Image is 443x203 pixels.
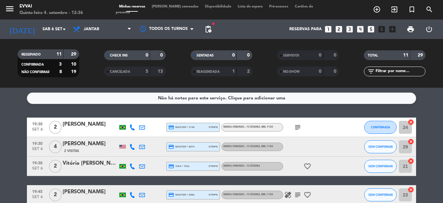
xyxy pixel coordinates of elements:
[408,186,414,193] i: cancel
[247,53,251,57] strong: 0
[29,195,45,202] span: set 6
[334,53,338,57] strong: 0
[59,62,62,67] strong: 3
[168,192,174,198] i: credit_card
[368,193,393,197] span: SEM CONFIRMAR
[335,25,343,33] i: looks_two
[368,54,378,57] span: TOTAL
[21,63,44,66] span: CONFIRMADA
[408,6,416,13] i: turned_in_not
[209,125,218,129] span: stripe
[168,144,195,150] span: master * 6874
[334,69,338,74] strong: 0
[63,188,118,196] div: [PERSON_NAME]
[19,10,83,16] div: Quinta-feira 4. setembro - 12:36
[368,145,393,148] span: SEM CONFIRMAR
[232,69,235,74] strong: 1
[364,188,397,201] button: SEM CONFIRMAR
[283,70,300,73] span: NO-SHOW
[21,53,41,56] span: RESERVADO
[304,191,311,199] i: favorite_border
[367,25,375,33] i: looks_5
[168,124,195,130] span: master * 1749
[63,120,118,129] div: [PERSON_NAME]
[371,125,390,129] span: CONFIRMADA
[110,70,130,73] span: CANCELADA
[209,145,218,149] span: stripe
[116,5,313,14] span: Cartões de presente
[5,22,39,36] i: [DATE]
[29,127,45,135] span: set 6
[289,27,322,32] span: Reservas para
[211,22,215,26] span: fiber_manual_record
[56,52,62,57] strong: 11
[247,69,251,74] strong: 2
[364,160,397,173] button: SEM CONFIRMAR
[71,70,78,74] strong: 19
[59,70,62,74] strong: 8
[29,120,45,127] span: 19:30
[49,140,62,153] span: 4
[319,69,321,74] strong: 0
[49,160,62,173] span: 2
[283,54,299,57] span: SERVIDOS
[146,53,148,57] strong: 0
[29,159,45,166] span: 19:30
[63,140,118,148] div: [PERSON_NAME]
[71,52,78,57] strong: 29
[158,69,164,74] strong: 13
[197,54,214,57] span: SENTADAS
[260,193,273,196] span: , BRL 1150
[368,164,393,168] span: SEM CONFIRMAR
[260,145,273,148] span: , BRL 1150
[29,187,45,195] span: 19:45
[29,147,45,154] span: set 6
[29,166,45,174] span: set 6
[19,3,83,10] div: Evvai
[116,5,149,8] span: Minhas reservas
[5,4,15,14] i: menu
[197,70,220,73] span: REAGENDADA
[408,158,414,164] i: cancel
[158,95,285,102] div: Não há notas para este serviço. Clique para adicionar uma
[84,27,99,32] span: Jantar
[425,6,433,13] i: search
[407,25,414,33] span: print
[146,69,148,74] strong: 5
[168,124,174,130] i: credit_card
[304,162,311,170] i: favorite_border
[418,53,424,57] strong: 29
[71,62,78,67] strong: 10
[168,192,195,198] span: master * 2982
[356,25,365,33] i: looks_4
[260,126,273,128] span: , BRL 1150
[425,25,433,33] i: power_settings_new
[367,68,375,75] i: filter_list
[284,191,292,199] i: healing
[223,165,260,167] span: Menu Oriundi – 13 etapas
[408,119,414,125] i: cancel
[388,25,397,33] i: add_box
[110,54,128,57] span: CHECK INS
[373,6,381,13] i: add_circle_outline
[234,5,266,8] span: Lista de espera
[345,25,354,33] i: looks_3
[223,126,273,128] span: Menu Oriundi – 13 etapas
[202,5,234,8] span: Disponibilidade
[377,25,386,33] i: looks_6
[223,145,273,148] span: Menu Oriundi – 13 etapas
[364,121,397,134] button: CONFIRMADA
[168,163,189,169] span: visa * 7012
[149,5,202,8] span: [PERSON_NAME] semeadas
[64,148,79,154] span: 2 Visitas
[209,164,218,168] span: stripe
[168,163,174,169] i: credit_card
[364,140,397,153] button: SEM CONFIRMAR
[294,191,302,199] i: subject
[319,53,321,57] strong: 0
[63,159,118,168] div: Vitória [PERSON_NAME]
[420,19,438,39] div: LOG OUT
[324,25,332,33] i: looks_one
[408,138,414,145] i: cancel
[390,6,398,13] i: exit_to_app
